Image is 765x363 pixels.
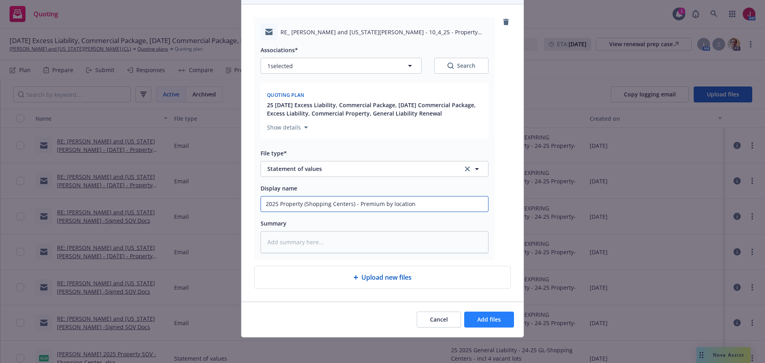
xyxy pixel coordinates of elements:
span: Add files [477,316,501,323]
button: Show details [264,123,311,132]
span: 1 selected [267,62,293,70]
div: Upload new files [254,266,511,289]
span: Summary [261,220,286,227]
span: Cancel [430,316,448,323]
div: Search [447,62,475,70]
a: remove [501,17,511,27]
span: Display name [261,184,297,192]
button: Statement of valuesclear selection [261,161,488,177]
span: RE_ [PERSON_NAME] and [US_STATE][PERSON_NAME] - 10_4_25 - Property [PERSON_NAME].msg [280,28,488,36]
button: Add files [464,312,514,328]
button: SearchSearch [434,58,488,74]
button: 25 [DATE] Excess Liability, Commercial Package, [DATE] Commercial Package, Excess Liability, Comm... [267,101,484,118]
a: clear selection [463,164,472,174]
svg: Search [447,63,454,69]
span: File type* [261,149,287,157]
span: Quoting plan [267,92,304,98]
span: Associations* [261,46,298,54]
span: Statement of values [267,165,452,173]
button: Cancel [417,312,461,328]
button: 1selected [261,58,422,74]
input: Add display name here... [261,196,488,212]
span: Upload new files [361,273,412,282]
